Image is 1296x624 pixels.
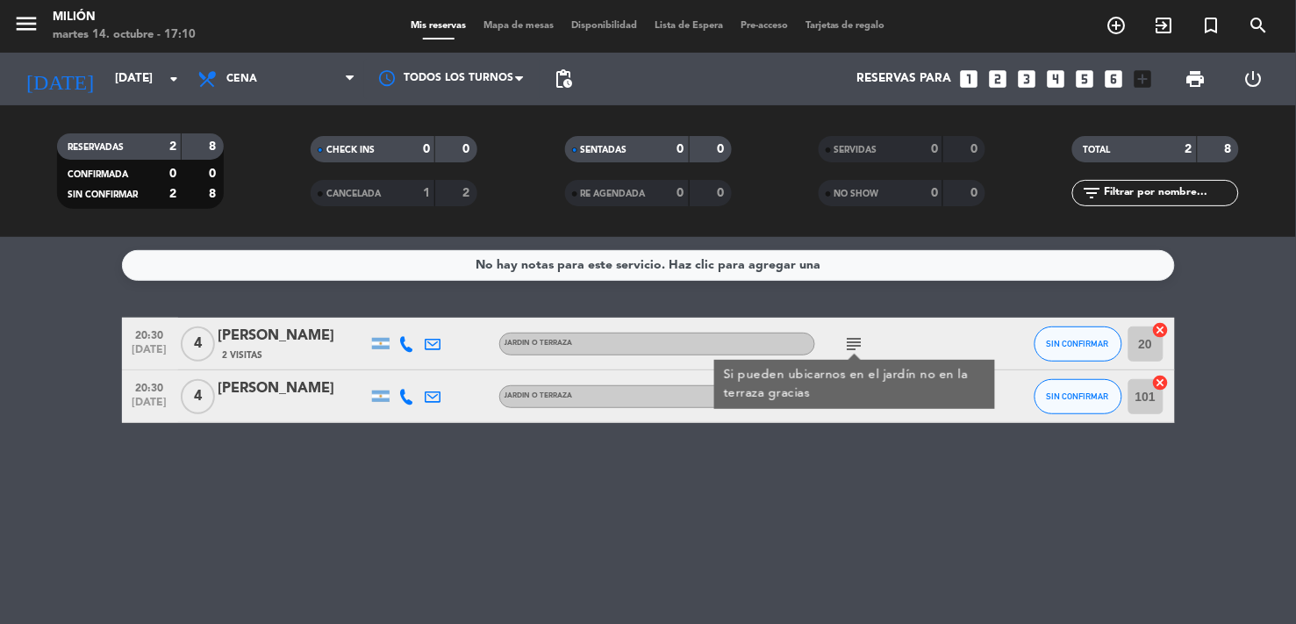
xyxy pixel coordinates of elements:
[218,325,368,348] div: [PERSON_NAME]
[476,255,820,276] div: No hay notas para este servicio. Haz clic para agregar una
[13,60,106,98] i: [DATE]
[987,68,1010,90] i: looks_two
[13,11,39,43] button: menu
[1035,379,1122,414] button: SIN CONFIRMAR
[1243,68,1264,90] i: power_settings_new
[1152,374,1170,391] i: cancel
[181,326,215,362] span: 4
[857,72,952,86] span: Reservas para
[209,188,219,200] strong: 8
[1225,53,1283,105] div: LOG OUT
[677,187,684,199] strong: 0
[1047,391,1109,401] span: SIN CONFIRMAR
[1045,68,1068,90] i: looks_4
[53,9,196,26] div: Milión
[1154,15,1175,36] i: exit_to_app
[181,379,215,414] span: 4
[970,187,981,199] strong: 0
[128,324,172,344] span: 20:30
[68,170,128,179] span: CONFIRMADA
[562,21,646,31] span: Disponibilidad
[218,377,368,400] div: [PERSON_NAME]
[128,397,172,417] span: [DATE]
[970,143,981,155] strong: 0
[1016,68,1039,90] i: looks_3
[169,188,176,200] strong: 2
[646,21,732,31] span: Lista de Espera
[931,143,938,155] strong: 0
[463,187,474,199] strong: 2
[505,392,573,399] span: JARDIN o TERRAZA
[463,143,474,155] strong: 0
[163,68,184,90] i: arrow_drop_down
[1047,339,1109,348] span: SIN CONFIRMAR
[423,143,430,155] strong: 0
[169,140,176,153] strong: 2
[505,340,573,347] span: JARDIN o TERRAZA
[931,187,938,199] strong: 0
[326,190,381,198] span: CANCELADA
[226,73,257,85] span: Cena
[209,168,219,180] strong: 0
[1081,183,1102,204] i: filter_list
[1201,15,1222,36] i: turned_in_not
[844,334,865,355] i: subject
[1106,15,1128,36] i: add_circle_outline
[1074,68,1097,90] i: looks_5
[717,143,727,155] strong: 0
[13,11,39,37] i: menu
[581,190,646,198] span: RE AGENDADA
[1152,321,1170,339] i: cancel
[1249,15,1270,36] i: search
[1225,143,1235,155] strong: 8
[128,344,172,364] span: [DATE]
[1083,146,1110,154] span: TOTAL
[723,366,985,403] div: Si pueden ubicarnos en el jardín no en la terraza gracias
[958,68,981,90] i: looks_one
[553,68,574,90] span: pending_actions
[1185,143,1192,155] strong: 2
[402,21,475,31] span: Mis reservas
[797,21,894,31] span: Tarjetas de regalo
[1103,68,1126,90] i: looks_6
[68,143,124,152] span: RESERVADAS
[581,146,627,154] span: SENTADAS
[1132,68,1155,90] i: add_box
[209,140,219,153] strong: 8
[475,21,562,31] span: Mapa de mesas
[677,143,684,155] strong: 0
[1102,183,1238,203] input: Filtrar por nombre...
[53,26,196,44] div: martes 14. octubre - 17:10
[834,190,879,198] span: NO SHOW
[326,146,375,154] span: CHECK INS
[1185,68,1206,90] span: print
[1035,326,1122,362] button: SIN CONFIRMAR
[423,187,430,199] strong: 1
[169,168,176,180] strong: 0
[128,377,172,397] span: 20:30
[834,146,877,154] span: SERVIDAS
[68,190,138,199] span: SIN CONFIRMAR
[732,21,797,31] span: Pre-acceso
[717,187,727,199] strong: 0
[223,348,263,362] span: 2 Visitas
